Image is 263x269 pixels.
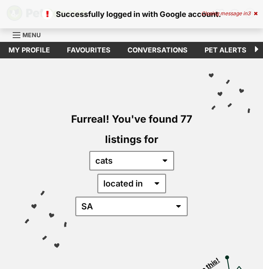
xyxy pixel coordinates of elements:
[119,42,196,58] a: conversations
[58,42,119,58] a: Favourites
[8,8,255,20] p: Successfully logged in with Google account.
[196,42,255,58] a: Pet alerts
[71,113,192,145] span: Furreal! You've found 77 listings for
[201,11,257,16] div: Closing message in
[22,31,41,38] span: Menu
[247,10,250,16] span: 3
[13,27,47,42] a: Menu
